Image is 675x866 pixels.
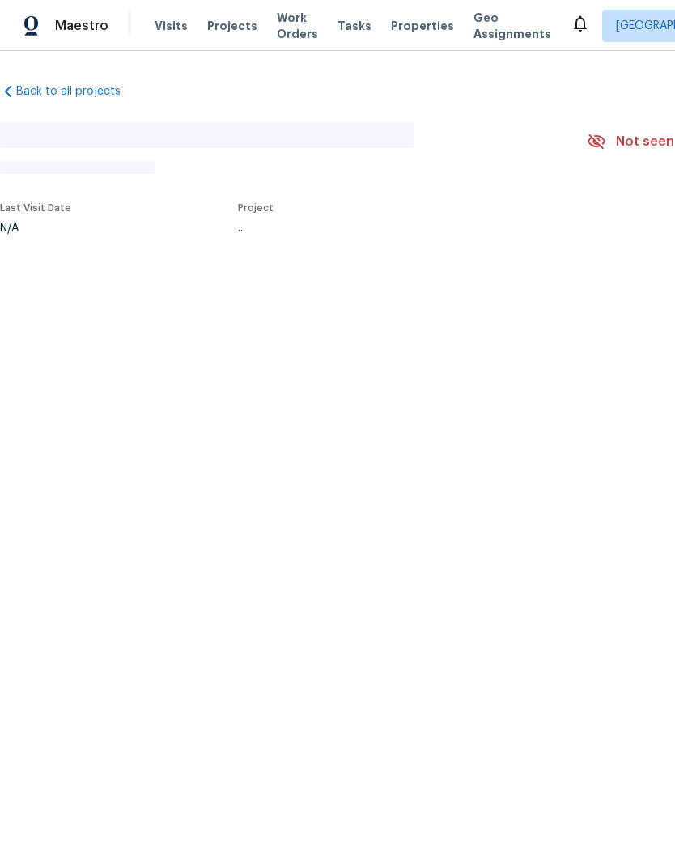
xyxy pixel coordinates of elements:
[473,10,551,42] span: Geo Assignments
[238,223,549,234] div: ...
[155,18,188,34] span: Visits
[207,18,257,34] span: Projects
[277,10,318,42] span: Work Orders
[238,203,274,213] span: Project
[337,20,371,32] span: Tasks
[391,18,454,34] span: Properties
[55,18,108,34] span: Maestro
